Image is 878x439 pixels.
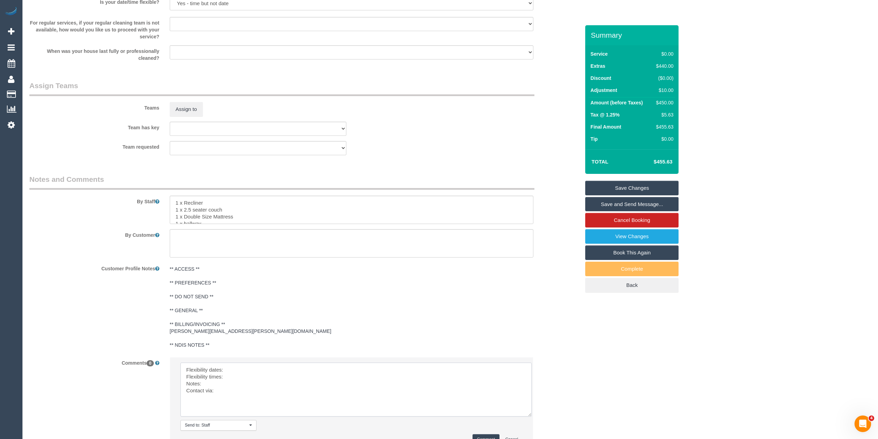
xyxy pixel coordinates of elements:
label: Teams [24,102,165,111]
div: ($0.00) [653,75,673,82]
div: $440.00 [653,63,673,69]
label: For regular services, if your regular cleaning team is not available, how would you like us to pr... [24,17,165,40]
label: Team requested [24,141,165,150]
a: View Changes [585,229,679,244]
a: Cancel Booking [585,213,679,227]
a: Book This Again [585,245,679,260]
legend: Notes and Comments [29,174,534,190]
strong: Total [591,159,608,165]
label: Tip [590,136,598,142]
label: Customer Profile Notes [24,263,165,272]
label: Comments [24,357,165,366]
div: $0.00 [653,136,673,142]
div: $10.00 [653,87,673,94]
label: Tax @ 1.25% [590,111,619,118]
button: Send to: Staff [180,420,256,431]
button: Assign to [170,102,203,116]
a: Back [585,278,679,292]
div: $5.63 [653,111,673,118]
img: Automaid Logo [4,7,18,17]
label: Final Amount [590,123,621,130]
label: By Customer [24,229,165,239]
span: 4 [869,415,874,421]
a: Save Changes [585,181,679,195]
label: Discount [590,75,611,82]
label: Adjustment [590,87,617,94]
label: Amount (before Taxes) [590,99,643,106]
div: $0.00 [653,50,673,57]
a: Save and Send Message... [585,197,679,212]
pre: ** ACCESS ** ** PREFERENCES ** ** DO NOT SEND ** ** GENERAL ** ** BILLING/INVOICING ** [PERSON_NA... [170,265,533,348]
label: When was your house last fully or professionally cleaned? [24,45,165,62]
div: $450.00 [653,99,673,106]
label: Team has key [24,122,165,131]
iframe: Intercom live chat [854,415,871,432]
label: Extras [590,63,605,69]
div: $455.63 [653,123,673,130]
span: Send to: Staff [185,422,247,428]
h3: Summary [591,31,675,39]
span: 0 [147,360,154,366]
label: Service [590,50,608,57]
legend: Assign Teams [29,81,534,96]
h4: $455.63 [633,159,672,165]
label: By Staff [24,196,165,205]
